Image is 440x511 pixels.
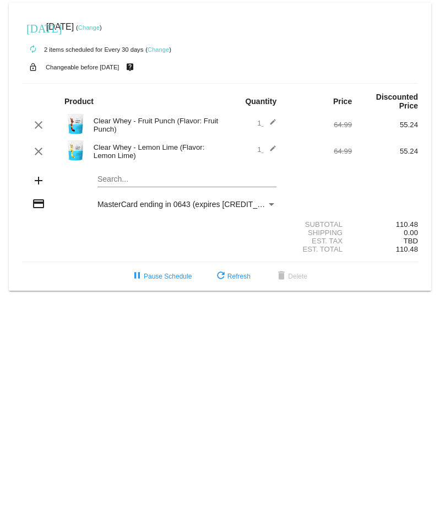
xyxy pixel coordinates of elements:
[404,237,418,245] span: TBD
[286,229,352,237] div: Shipping
[263,118,276,132] mat-icon: edit
[88,117,220,133] div: Clear Whey - Fruit Punch (Flavor: Fruit Punch)
[32,118,45,132] mat-icon: clear
[32,197,45,210] mat-icon: credit_card
[245,97,276,106] strong: Quantity
[26,43,40,56] mat-icon: autorenew
[22,46,143,53] small: 2 items scheduled for Every 30 days
[352,220,418,229] div: 110.48
[145,46,171,53] small: ( )
[275,270,288,283] mat-icon: delete
[131,270,144,283] mat-icon: pause
[97,200,276,209] mat-select: Payment Method
[214,270,227,283] mat-icon: refresh
[404,229,418,237] span: 0.00
[286,147,352,155] div: 64.99
[257,145,276,154] span: 1
[123,60,137,74] mat-icon: live_help
[64,139,86,161] img: Image-1-Carousel-Whey-Clear-Lemon-Lime.png
[286,237,352,245] div: Est. Tax
[97,175,276,184] input: Search...
[376,93,418,110] strong: Discounted Price
[148,46,169,53] a: Change
[352,147,418,155] div: 55.24
[286,245,352,253] div: Est. Total
[97,200,308,209] span: MasterCard ending in 0643 (expires [CREDIT_CARD_DATA])
[333,97,352,106] strong: Price
[352,121,418,129] div: 55.24
[131,273,192,280] span: Pause Schedule
[78,24,100,31] a: Change
[46,64,119,70] small: Changeable before [DATE]
[396,245,418,253] span: 110.48
[286,220,352,229] div: Subtotal
[26,21,40,34] mat-icon: [DATE]
[76,24,102,31] small: ( )
[88,143,220,160] div: Clear Whey - Lemon Lime (Flavor: Lemon Lime)
[64,97,94,106] strong: Product
[32,174,45,187] mat-icon: add
[205,267,259,286] button: Refresh
[266,267,316,286] button: Delete
[64,113,86,135] img: Image-1-Carousel-Clear-Whey-Fruit-Punch.png
[214,273,251,280] span: Refresh
[263,145,276,158] mat-icon: edit
[122,267,200,286] button: Pause Schedule
[286,121,352,129] div: 64.99
[275,273,307,280] span: Delete
[257,119,276,127] span: 1
[26,60,40,74] mat-icon: lock_open
[32,145,45,158] mat-icon: clear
